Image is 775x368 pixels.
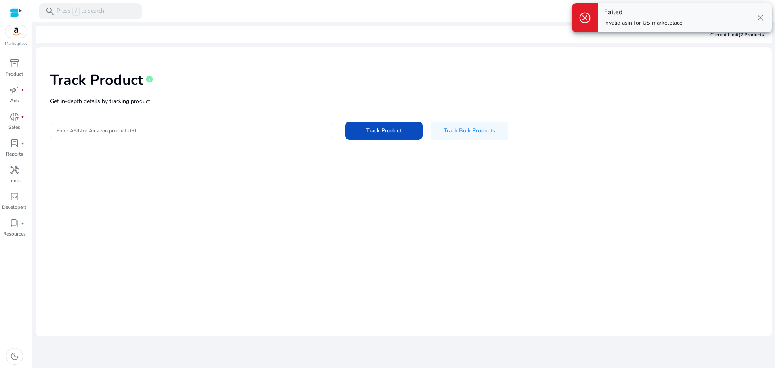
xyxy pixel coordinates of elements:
span: fiber_manual_record [21,115,24,118]
span: Track Bulk Products [444,126,495,135]
p: Get in-depth details by tracking product [50,97,757,105]
h4: Failed [604,8,682,16]
p: Product [6,70,23,78]
span: code_blocks [10,192,19,202]
button: Track Bulk Products [431,122,508,140]
p: Developers [2,204,27,211]
img: amazon.svg [5,25,27,38]
span: book_4 [10,219,19,228]
span: info [145,75,153,83]
p: Press to search [57,7,104,16]
span: search [45,6,55,16]
span: campaign [10,85,19,95]
h1: Track Product [50,71,143,89]
span: lab_profile [10,139,19,148]
p: Sales [8,124,20,131]
p: invalid asin for US marketplace [604,19,682,27]
span: / [72,7,80,16]
button: Track Product [345,122,423,140]
span: handyman [10,165,19,175]
span: donut_small [10,112,19,122]
span: fiber_manual_record [21,142,24,145]
span: fiber_manual_record [21,88,24,92]
p: Marketplace [5,41,27,47]
p: Reports [6,150,23,158]
span: dark_mode [10,351,19,361]
p: Tools [8,177,21,184]
span: cancel [578,11,591,24]
p: Ads [10,97,19,104]
span: Track Product [366,126,402,135]
span: inventory_2 [10,59,19,68]
span: fiber_manual_record [21,222,24,225]
span: close [756,13,765,23]
p: Resources [3,230,26,238]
